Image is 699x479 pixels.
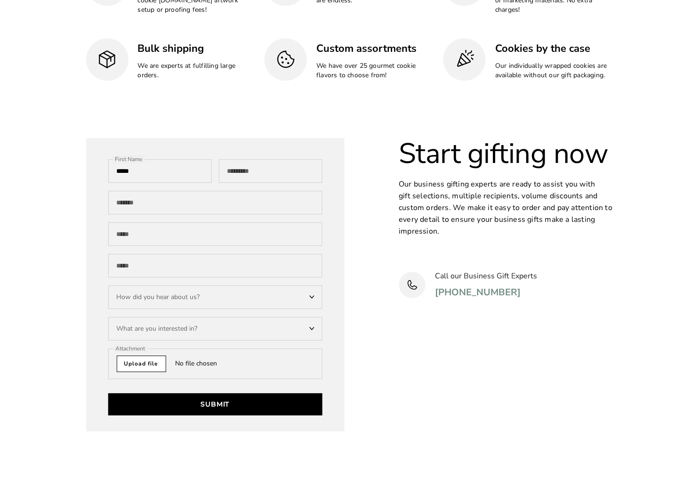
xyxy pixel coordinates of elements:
[138,41,256,56] h3: Bulk shipping
[495,41,613,56] h3: Cookies by the case
[276,49,296,69] img: Custom assortments
[435,270,538,282] p: Call our Business Gift Experts
[399,138,613,169] h2: Start gifting now
[138,61,256,80] p: We are experts at fulfilling large orders.
[108,393,322,416] button: Submit
[316,61,434,80] p: We have over 25 gourmet cookie flavors to choose from!
[399,179,613,237] p: Our business gifting experts are ready to assist you with gift selections, multiple recipients, v...
[117,356,166,372] span: Upload file
[176,359,227,368] span: No file chosen
[108,285,322,309] div: How did you hear about us?
[108,317,322,341] div: What are you interested in?
[406,279,418,291] img: Phone
[455,49,475,69] img: Cookies by the case
[435,285,521,300] a: [PHONE_NUMBER]
[97,49,117,69] img: Bulk shipping
[495,61,613,80] p: Our individually wrapped cookies are available without our gift packaging.
[316,41,434,56] h3: Custom assortments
